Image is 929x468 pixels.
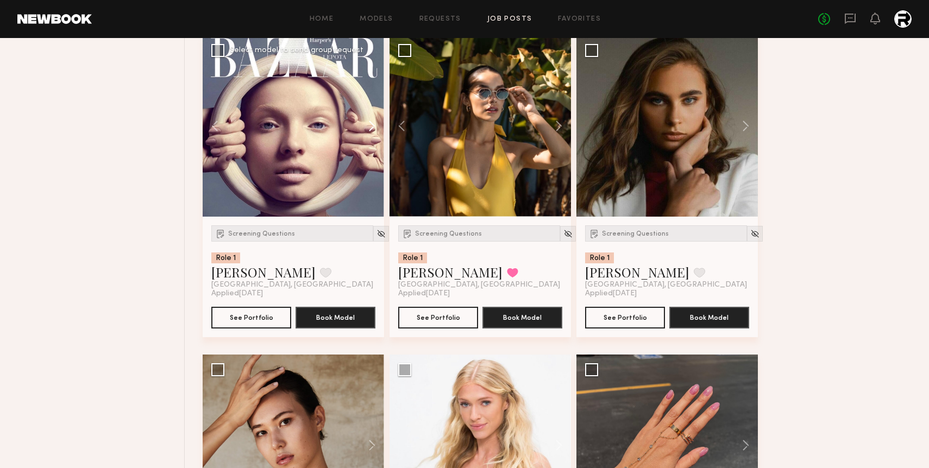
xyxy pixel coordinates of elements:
[750,229,759,238] img: Unhide Model
[558,16,601,23] a: Favorites
[398,252,427,263] div: Role 1
[589,228,600,239] img: Submission Icon
[669,307,749,328] button: Book Model
[310,16,334,23] a: Home
[211,252,240,263] div: Role 1
[482,307,562,328] button: Book Model
[398,289,562,298] div: Applied [DATE]
[296,307,375,328] button: Book Model
[398,263,503,281] a: [PERSON_NAME]
[585,289,749,298] div: Applied [DATE]
[398,307,478,328] button: See Portfolio
[669,312,749,321] a: Book Model
[402,228,413,239] img: Submission Icon
[211,307,291,328] button: See Portfolio
[563,229,573,238] img: Unhide Model
[211,281,373,289] span: [GEOGRAPHIC_DATA], [GEOGRAPHIC_DATA]
[376,229,386,238] img: Unhide Model
[487,16,532,23] a: Job Posts
[211,263,316,281] a: [PERSON_NAME]
[415,231,482,237] span: Screening Questions
[602,231,669,237] span: Screening Questions
[228,231,295,237] span: Screening Questions
[419,16,461,23] a: Requests
[230,47,363,54] div: Select model to send group request
[585,307,665,328] button: See Portfolio
[398,281,560,289] span: [GEOGRAPHIC_DATA], [GEOGRAPHIC_DATA]
[211,289,375,298] div: Applied [DATE]
[215,228,226,239] img: Submission Icon
[585,263,689,281] a: [PERSON_NAME]
[482,312,562,321] a: Book Model
[585,252,614,263] div: Role 1
[360,16,393,23] a: Models
[585,281,747,289] span: [GEOGRAPHIC_DATA], [GEOGRAPHIC_DATA]
[296,312,375,321] a: Book Model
